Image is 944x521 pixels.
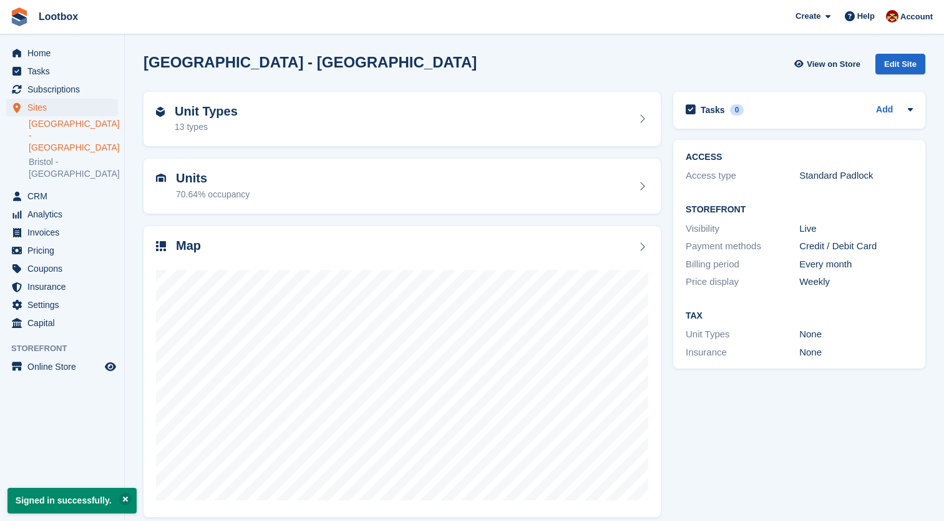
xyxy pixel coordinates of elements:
div: Price display [686,275,799,289]
a: menu [6,224,118,241]
a: menu [6,358,118,375]
img: Chad Brown [886,10,898,22]
span: Help [857,10,875,22]
span: Tasks [27,62,102,80]
span: Account [900,11,933,23]
h2: Storefront [686,205,913,215]
a: View on Store [792,54,865,74]
span: Sites [27,99,102,116]
a: menu [6,278,118,295]
a: menu [6,314,118,332]
a: Add [876,103,893,117]
a: Units 70.64% occupancy [144,159,661,214]
div: None [799,327,913,342]
a: Unit Types 13 types [144,92,661,147]
a: menu [6,99,118,116]
div: Edit Site [875,54,925,74]
div: Unit Types [686,327,799,342]
div: Live [799,222,913,236]
a: menu [6,242,118,259]
img: stora-icon-8386f47178a22dfd0bd8f6a31ec36ba5ce8667c1dd55bd0f319d3a0aa187defe.svg [10,7,29,26]
div: 70.64% occupancy [176,188,250,201]
span: Pricing [27,242,102,259]
div: None [799,345,913,360]
a: Bristol - [GEOGRAPHIC_DATA] [29,156,118,180]
img: unit-icn-7be61d7bf1b0ce9d3e12c5938cc71ed9869f7b940bace4675aadf7bd6d80202e.svg [156,174,166,182]
span: Create [796,10,820,22]
div: Credit / Debit Card [799,239,913,254]
div: Standard Padlock [799,169,913,183]
h2: Units [176,171,250,186]
a: menu [6,260,118,277]
span: Home [27,44,102,62]
span: Settings [27,296,102,314]
a: menu [6,62,118,80]
span: CRM [27,187,102,205]
span: View on Store [807,58,860,71]
span: Coupons [27,260,102,277]
span: Analytics [27,206,102,223]
img: map-icn-33ee37083ee616e46c38cad1a60f524a97daa1e2b2c8c0bc3eb3415660979fc1.svg [156,241,166,251]
div: Weekly [799,275,913,289]
a: menu [6,44,118,62]
a: menu [6,81,118,98]
h2: ACCESS [686,152,913,162]
a: Lootbox [34,6,83,27]
span: Online Store [27,358,102,375]
span: Insurance [27,278,102,295]
h2: Tax [686,311,913,321]
a: Preview store [103,359,118,374]
span: Invoices [27,224,102,241]
a: menu [6,206,118,223]
div: Visibility [686,222,799,236]
p: Signed in successfully. [7,488,137,514]
a: [GEOGRAPHIC_DATA] - [GEOGRAPHIC_DATA] [29,118,118,154]
div: Every month [799,257,913,272]
a: menu [6,296,118,314]
div: Billing period [686,257,799,272]
span: Subscriptions [27,81,102,98]
div: 13 types [175,121,238,134]
h2: Tasks [701,104,725,116]
span: Storefront [11,342,124,355]
div: Payment methods [686,239,799,254]
div: 0 [730,104,744,116]
div: Insurance [686,345,799,360]
h2: [GEOGRAPHIC_DATA] - [GEOGRAPHIC_DATA] [144,54,477,71]
a: Edit Site [875,54,925,79]
div: Access type [686,169,799,183]
span: Capital [27,314,102,332]
h2: Unit Types [175,104,238,119]
h2: Map [176,239,201,253]
a: menu [6,187,118,205]
img: unit-type-icn-2b2737a686de81e16bb02015468b77c625bbabd49415b5ef34ead5e3b44a266d.svg [156,107,165,117]
a: Map [144,226,661,518]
